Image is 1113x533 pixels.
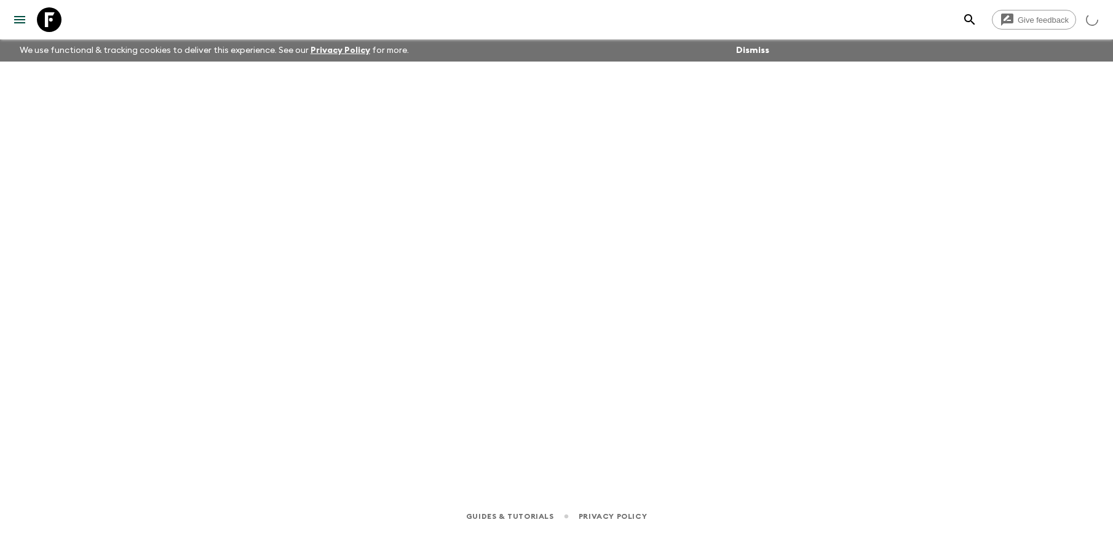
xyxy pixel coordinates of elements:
p: We use functional & tracking cookies to deliver this experience. See our for more. [15,39,414,62]
a: Privacy Policy [579,510,647,523]
span: Give feedback [1011,15,1075,25]
a: Privacy Policy [311,46,370,55]
button: menu [7,7,32,32]
button: Dismiss [733,42,772,59]
button: search adventures [957,7,982,32]
a: Give feedback [992,10,1076,30]
a: Guides & Tutorials [466,510,554,523]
